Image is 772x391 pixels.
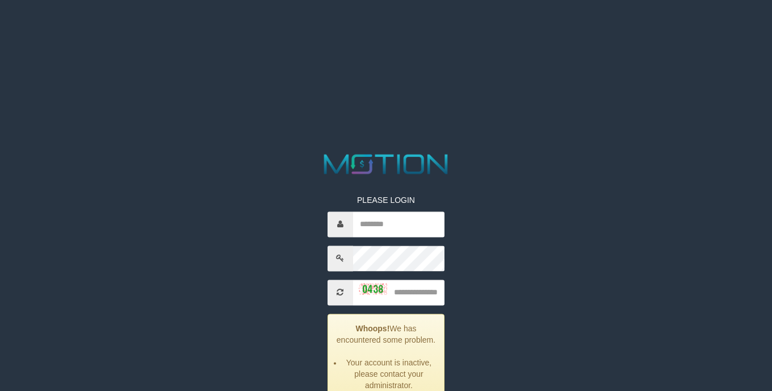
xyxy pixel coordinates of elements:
img: MOTION_logo.png [318,151,454,177]
strong: Whoops! [355,324,389,333]
p: PLEASE LOGIN [328,194,445,206]
img: captcha [359,284,387,295]
li: Your account is inactive, please contact your administrator. [342,357,436,391]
